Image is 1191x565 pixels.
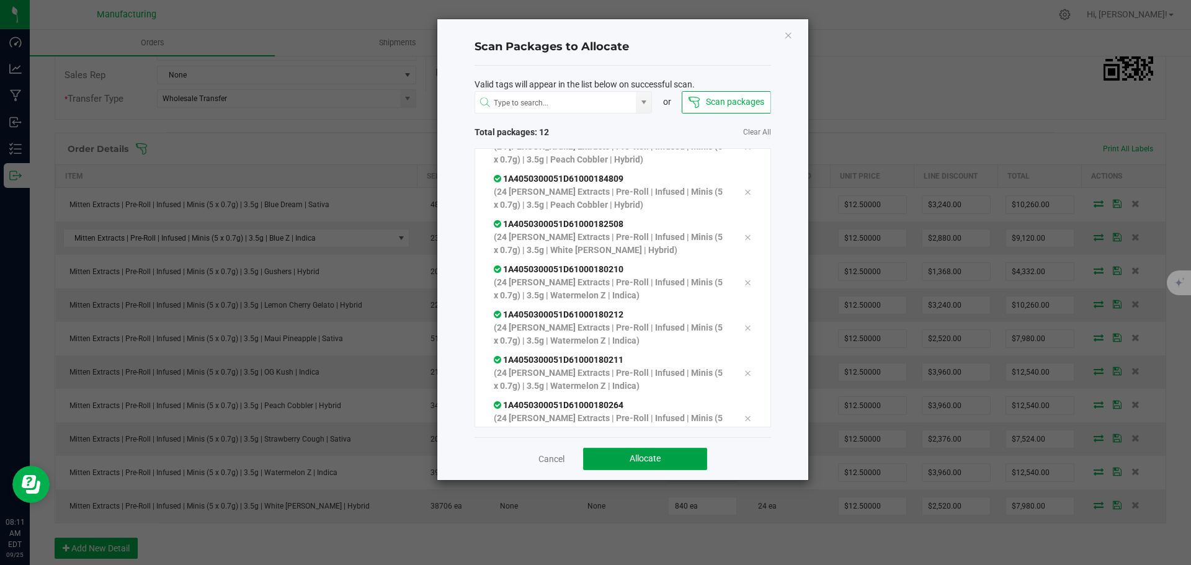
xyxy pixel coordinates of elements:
[494,231,726,257] p: (24 [PERSON_NAME] Extracts | Pre-Roll | Infused | Minis (5 x 0.7g) | 3.5g | White [PERSON_NAME] |...
[494,355,503,365] span: In Sync
[734,320,761,335] div: Remove tag
[494,321,726,347] p: (24 [PERSON_NAME] Extracts | Pre-Roll | Infused | Minis (5 x 0.7g) | 3.5g | Watermelon Z | Indica)
[12,466,50,503] iframe: Resource center
[494,412,726,438] p: (24 [PERSON_NAME] Extracts | Pre-Roll | Infused | Minis (5 x 0.7g) | 3.5g | Watermelon Z | Indica)
[494,264,623,274] span: 1A4050300051D61000180210
[630,453,661,463] span: Allocate
[494,174,503,184] span: In Sync
[494,367,726,393] p: (24 [PERSON_NAME] Extracts | Pre-Roll | Infused | Minis (5 x 0.7g) | 3.5g | Watermelon Z | Indica)
[475,92,636,114] input: NO DATA FOUND
[494,309,623,319] span: 1A4050300051D61000180212
[475,126,623,139] span: Total packages: 12
[494,140,726,166] p: (24 [PERSON_NAME] Extracts | Pre-Roll | Infused | Minis (5 x 0.7g) | 3.5g | Peach Cobbler | Hybrid)
[734,275,761,290] div: Remove tag
[475,78,695,91] span: Valid tags will appear in the list below on successful scan.
[734,229,761,244] div: Remove tag
[494,219,623,229] span: 1A4050300051D61000182508
[734,365,761,380] div: Remove tag
[494,355,623,365] span: 1A4050300051D61000180211
[494,400,503,410] span: In Sync
[494,219,503,229] span: In Sync
[494,185,726,211] p: (24 [PERSON_NAME] Extracts | Pre-Roll | Infused | Minis (5 x 0.7g) | 3.5g | Peach Cobbler | Hybrid)
[494,276,726,302] p: (24 [PERSON_NAME] Extracts | Pre-Roll | Infused | Minis (5 x 0.7g) | 3.5g | Watermelon Z | Indica)
[682,91,770,113] button: Scan packages
[475,39,771,55] h4: Scan Packages to Allocate
[494,400,623,410] span: 1A4050300051D61000180264
[743,127,771,138] a: Clear All
[652,96,682,109] div: or
[734,184,761,199] div: Remove tag
[538,453,564,465] a: Cancel
[494,174,623,184] span: 1A4050300051D61000184809
[784,27,793,42] button: Close
[583,448,707,470] button: Allocate
[494,264,503,274] span: In Sync
[494,309,503,319] span: In Sync
[734,411,761,425] div: Remove tag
